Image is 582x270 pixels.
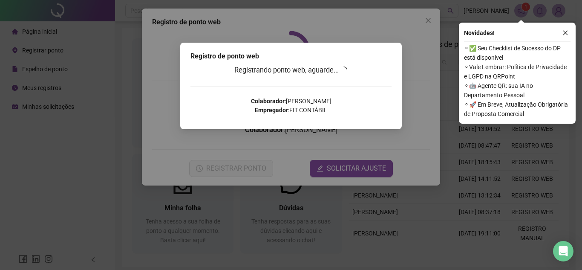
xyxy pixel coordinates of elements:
span: ⚬ 🤖 Agente QR: sua IA no Departamento Pessoal [464,81,570,100]
div: Open Intercom Messenger [553,241,573,261]
strong: Colaborador [251,98,285,105]
span: ⚬ 🚀 Em Breve, Atualização Obrigatória de Proposta Comercial [464,100,570,119]
h3: Registrando ponto web, aguarde... [190,65,392,76]
span: ⚬ Vale Lembrar: Política de Privacidade e LGPD na QRPoint [464,62,570,81]
span: ⚬ ✅ Seu Checklist de Sucesso do DP está disponível [464,44,570,62]
span: Novidades ! [464,28,495,38]
strong: Empregador [255,107,288,113]
p: : [PERSON_NAME] : FIT CONTÁBIL [190,97,392,115]
span: loading [340,67,347,73]
span: close [562,30,568,36]
div: Registro de ponto web [190,51,392,61]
